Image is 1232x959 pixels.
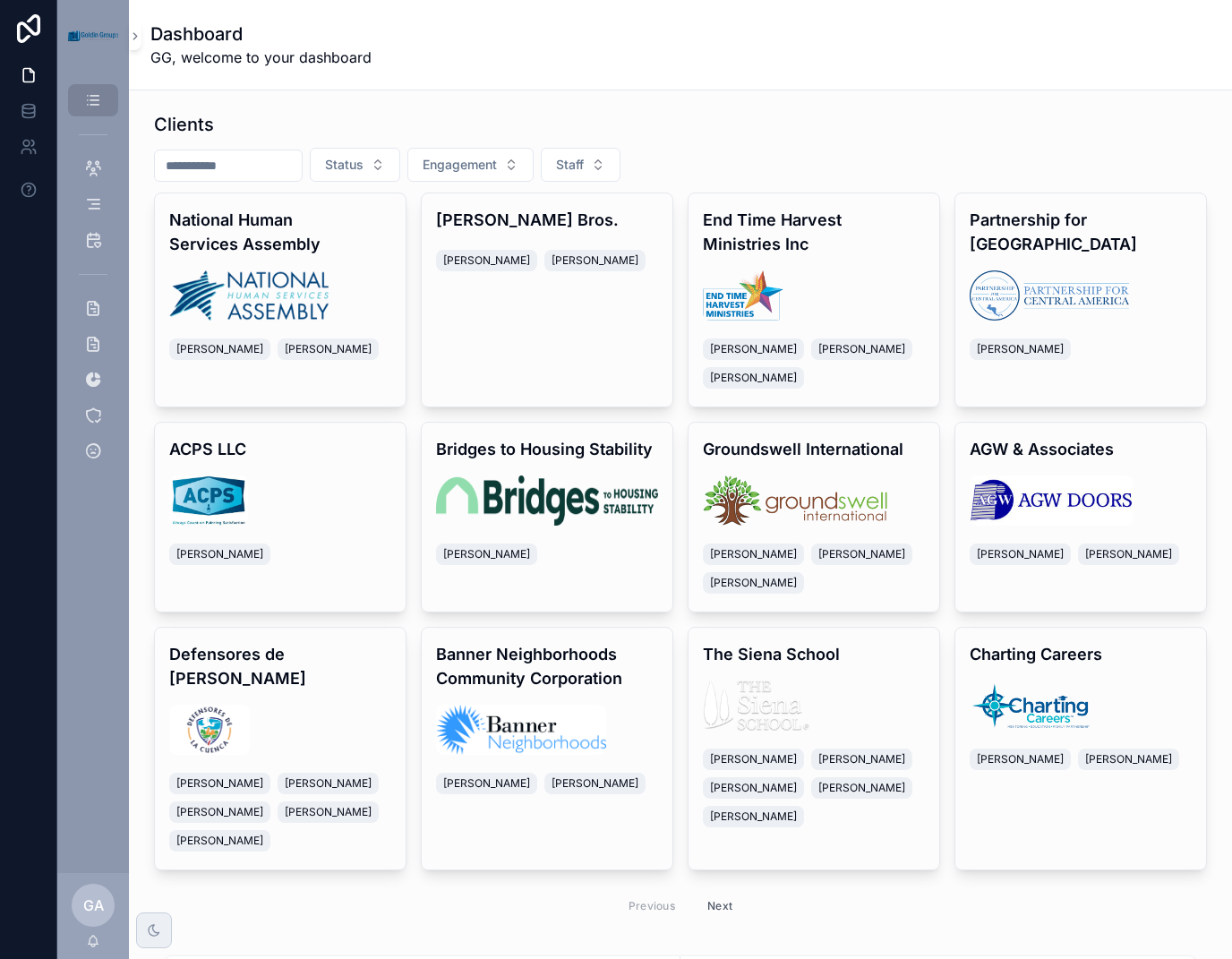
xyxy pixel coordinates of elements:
img: logo.png [703,681,810,731]
h1: Clients [154,112,214,137]
span: [PERSON_NAME] [710,371,797,385]
a: National Human Services Assemblylogo.png[PERSON_NAME][PERSON_NAME] [154,193,406,407]
span: Engagement [423,156,497,174]
span: [PERSON_NAME] [176,776,263,791]
img: logo.png [169,270,329,321]
span: [PERSON_NAME] [176,805,263,819]
img: logo.jpg [169,705,250,755]
img: logo.png [436,705,606,755]
a: Defensores de [PERSON_NAME]logo.jpg[PERSON_NAME][PERSON_NAME][PERSON_NAME][PERSON_NAME][PERSON_NAME] [154,627,406,870]
a: Groundswell Internationallogo.png[PERSON_NAME][PERSON_NAME][PERSON_NAME] [688,422,940,612]
h4: [PERSON_NAME] Bros. [436,208,658,232]
span: [PERSON_NAME] [818,752,905,766]
a: Bridges to Housing Stabilitylogo.png[PERSON_NAME] [421,422,673,612]
span: [PERSON_NAME] [1085,752,1172,766]
a: ACPS LLClogo.jpg[PERSON_NAME] [154,422,406,612]
span: [PERSON_NAME] [818,781,905,795]
span: [PERSON_NAME] [443,547,530,561]
span: Status [325,156,364,174]
span: [PERSON_NAME] [443,253,530,268]
span: [PERSON_NAME] [443,776,530,791]
span: [PERSON_NAME] [977,342,1064,356]
span: [PERSON_NAME] [710,342,797,356]
span: [PERSON_NAME] [818,547,905,561]
h4: AGW & Associates [970,437,1192,461]
h4: The Siena School [703,642,925,666]
h4: Groundswell International [703,437,925,461]
img: logo.png [436,475,658,526]
button: Select Button [407,148,534,182]
img: logo.jpg [970,475,1134,526]
img: logo.png [703,270,783,321]
h4: Banner Neighborhoods Community Corporation [436,642,658,690]
span: [PERSON_NAME] [552,776,638,791]
span: [PERSON_NAME] [977,752,1064,766]
h4: Partnership for [GEOGRAPHIC_DATA] [970,208,1192,256]
span: Staff [556,156,584,174]
h4: Bridges to Housing Stability [436,437,658,461]
span: [PERSON_NAME] [710,781,797,795]
h4: ACPS LLC [169,437,391,461]
span: [PERSON_NAME] [710,752,797,766]
button: Select Button [310,148,400,182]
img: logo.png [703,475,887,526]
img: logo.jpg [169,475,248,526]
button: Select Button [541,148,620,182]
img: App logo [68,30,118,40]
span: [PERSON_NAME] [176,547,263,561]
a: Banner Neighborhoods Community Corporationlogo.png[PERSON_NAME][PERSON_NAME] [421,627,673,870]
span: [PERSON_NAME] [818,342,905,356]
img: logo.png [970,681,1091,731]
span: [PERSON_NAME] [285,805,372,819]
h4: Defensores de [PERSON_NAME] [169,642,391,690]
h4: National Human Services Assembly [169,208,391,256]
a: Partnership for [GEOGRAPHIC_DATA]logo.png[PERSON_NAME] [954,193,1207,407]
h4: End Time Harvest Ministries Inc [703,208,925,256]
a: Charting Careerslogo.png[PERSON_NAME][PERSON_NAME] [954,627,1207,870]
span: GG, welcome to your dashboard [150,47,372,68]
span: [PERSON_NAME] [710,576,797,590]
span: [PERSON_NAME] [176,834,263,848]
a: [PERSON_NAME] Bros.[PERSON_NAME][PERSON_NAME] [421,193,673,407]
span: [PERSON_NAME] [977,547,1064,561]
span: [PERSON_NAME] [1085,547,1172,561]
img: logo.png [970,270,1129,321]
h4: Charting Careers [970,642,1192,666]
span: [PERSON_NAME] [285,342,372,356]
span: GA [83,895,104,916]
span: [PERSON_NAME] [176,342,263,356]
span: [PERSON_NAME] [710,547,797,561]
span: [PERSON_NAME] [552,253,638,268]
span: [PERSON_NAME] [285,776,372,791]
a: The Siena Schoollogo.png[PERSON_NAME][PERSON_NAME][PERSON_NAME][PERSON_NAME][PERSON_NAME] [688,627,940,870]
span: [PERSON_NAME] [710,809,797,824]
a: End Time Harvest Ministries Inclogo.png[PERSON_NAME][PERSON_NAME][PERSON_NAME] [688,193,940,407]
button: Next [695,892,745,920]
h1: Dashboard [150,21,372,47]
div: scrollable content [57,72,129,491]
a: AGW & Associateslogo.jpg[PERSON_NAME][PERSON_NAME] [954,422,1207,612]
